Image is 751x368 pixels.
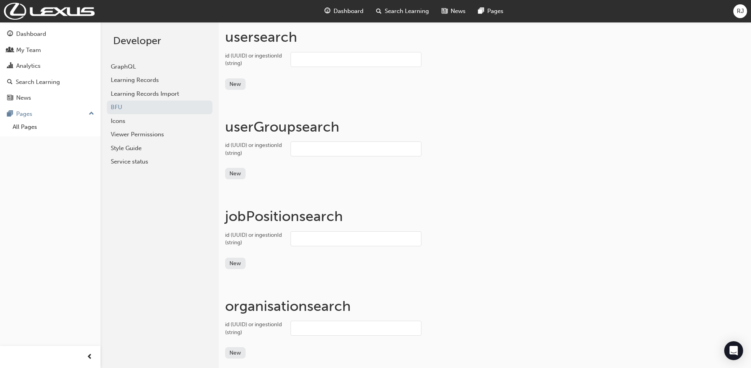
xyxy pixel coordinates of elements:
button: DashboardMy TeamAnalyticsSearch LearningNews [3,25,97,107]
span: guage-icon [7,31,13,38]
input: id (UUID) or ingestionId (string) [291,321,421,336]
span: Pages [487,7,503,16]
span: up-icon [89,109,94,119]
h1: userGroup search [225,118,745,136]
div: My Team [16,46,41,55]
span: chart-icon [7,63,13,70]
button: New [225,347,246,359]
div: id (UUID) or ingestionId (string) [225,141,284,157]
span: pages-icon [478,6,484,16]
a: Search Learning [3,75,97,89]
div: Open Intercom Messenger [724,341,743,360]
h1: organisation search [225,297,745,315]
span: search-icon [376,6,382,16]
div: id (UUID) or ingestionId (string) [225,321,284,336]
button: New [225,78,246,90]
a: Learning Records Import [107,87,212,101]
div: id (UUID) or ingestionId (string) [225,52,284,67]
button: New [225,168,246,179]
input: id (UUID) or ingestionId (string) [291,141,421,156]
div: Dashboard [16,30,46,39]
a: Learning Records [107,73,212,87]
div: Service status [111,157,209,166]
h1: user search [225,28,745,46]
a: Analytics [3,59,97,73]
a: Icons [107,114,212,128]
button: Pages [3,107,97,121]
div: Style Guide [111,144,209,153]
div: Icons [111,117,209,126]
div: Viewer Permissions [111,130,209,139]
span: Search Learning [385,7,429,16]
span: news-icon [7,95,13,102]
button: RJ [733,4,747,18]
span: News [451,7,466,16]
a: All Pages [9,121,97,133]
span: Dashboard [334,7,363,16]
div: Learning Records Import [111,89,209,99]
span: guage-icon [324,6,330,16]
span: RJ [737,7,744,16]
button: New [225,258,246,269]
input: id (UUID) or ingestionId (string) [291,52,421,67]
div: News [16,93,31,102]
img: Trak [4,3,95,20]
div: id (UUID) or ingestionId (string) [225,231,284,247]
div: Search Learning [16,78,60,87]
a: pages-iconPages [472,3,510,19]
div: GraphQL [111,62,209,71]
input: id (UUID) or ingestionId (string) [291,231,421,246]
a: news-iconNews [435,3,472,19]
a: Style Guide [107,141,212,155]
div: Learning Records [111,76,209,85]
a: News [3,91,97,105]
div: Pages [16,110,32,119]
h1: jobPosition search [225,208,745,225]
a: Service status [107,155,212,169]
a: Viewer Permissions [107,128,212,141]
span: news-icon [442,6,447,16]
span: people-icon [7,47,13,54]
a: GraphQL [107,60,212,74]
a: My Team [3,43,97,58]
a: search-iconSearch Learning [370,3,435,19]
a: BFU [107,100,212,114]
span: search-icon [7,79,13,86]
h2: Developer [113,35,206,47]
span: prev-icon [87,352,93,362]
div: Analytics [16,61,41,71]
a: guage-iconDashboard [318,3,370,19]
a: Dashboard [3,27,97,41]
span: pages-icon [7,111,13,118]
